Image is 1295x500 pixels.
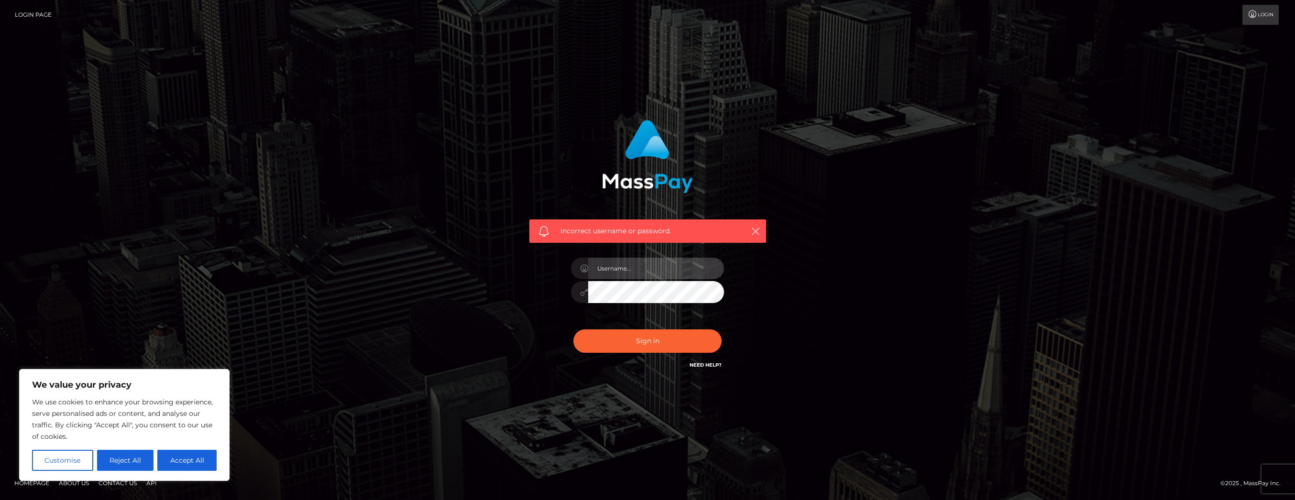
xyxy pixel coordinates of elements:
[560,226,735,236] span: Incorrect username or password.
[97,450,154,471] button: Reject All
[690,362,722,368] a: Need Help?
[1242,5,1279,25] a: Login
[1220,478,1288,489] div: © 2025 , MassPay Inc.
[15,5,52,25] a: Login Page
[19,369,230,481] div: We value your privacy
[143,476,161,490] a: API
[11,476,53,490] a: Homepage
[32,379,217,391] p: We value your privacy
[602,120,693,193] img: MassPay Login
[573,329,722,353] button: Sign in
[588,258,724,279] input: Username...
[95,476,141,490] a: Contact Us
[32,396,217,442] p: We use cookies to enhance your browsing experience, serve personalised ads or content, and analys...
[32,450,93,471] button: Customise
[157,450,217,471] button: Accept All
[55,476,93,490] a: About Us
